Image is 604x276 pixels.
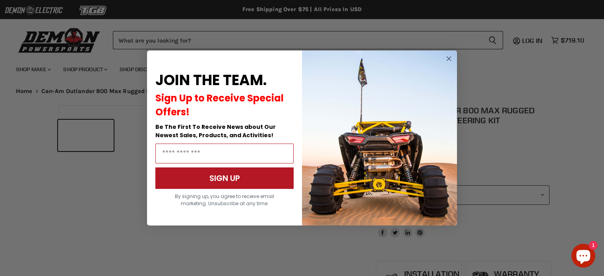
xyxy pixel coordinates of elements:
span: JOIN THE TEAM. [155,70,267,90]
span: Sign Up to Receive Special Offers! [155,91,284,119]
span: By signing up, you agree to receive email marketing. Unsubscribe at any time. [175,193,274,207]
inbox-online-store-chat: Shopify online store chat [569,244,598,270]
button: SIGN UP [155,167,294,189]
img: a9095488-b6e7-41ba-879d-588abfab540b.jpeg [302,51,457,225]
input: Email Address [155,144,294,163]
button: Close dialog [444,54,454,64]
span: Be The First To Receive News about Our Newest Sales, Products, and Activities! [155,123,276,139]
